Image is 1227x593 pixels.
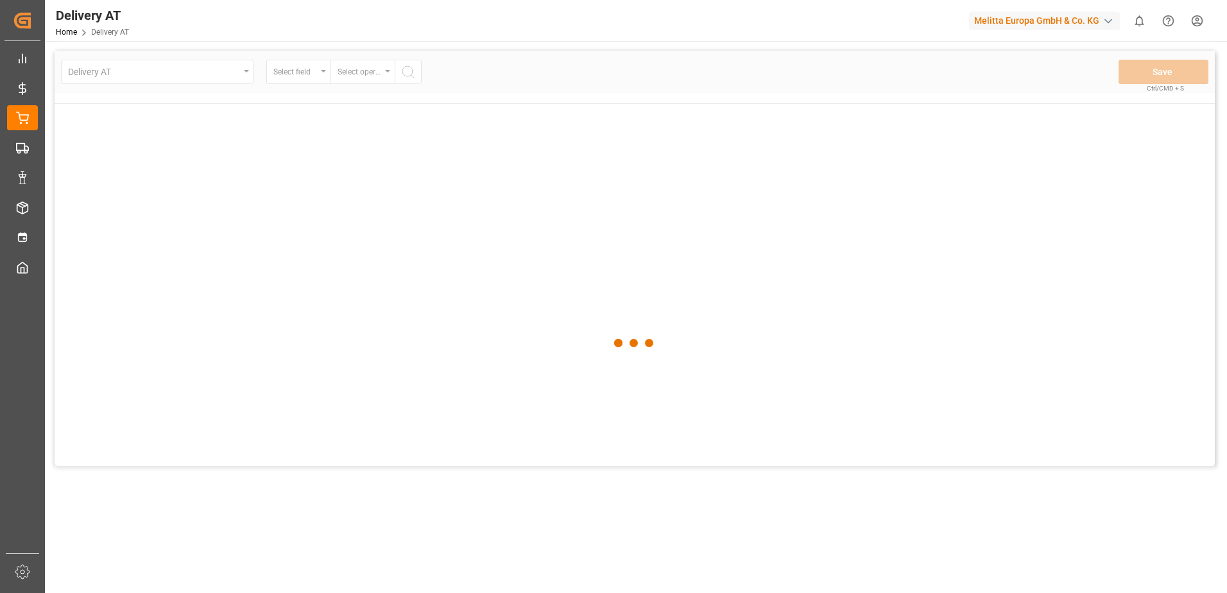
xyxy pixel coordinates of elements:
div: Melitta Europa GmbH & Co. KG [969,12,1120,30]
button: Help Center [1154,6,1183,35]
a: Home [56,28,77,37]
button: show 0 new notifications [1125,6,1154,35]
button: Melitta Europa GmbH & Co. KG [969,8,1125,33]
div: Delivery AT [56,6,129,25]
